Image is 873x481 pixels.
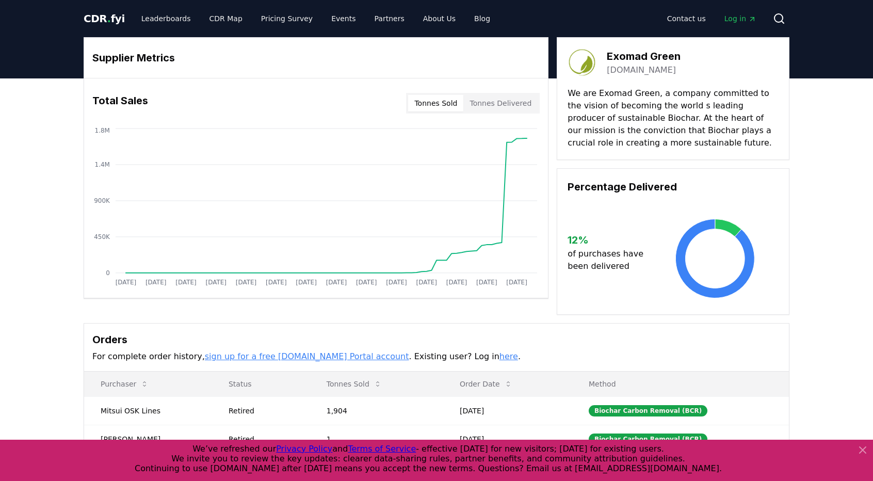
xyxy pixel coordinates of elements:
[568,48,596,77] img: Exomad Green-logo
[466,9,498,28] a: Blog
[92,93,148,114] h3: Total Sales
[580,379,781,389] p: Method
[386,279,407,286] tspan: [DATE]
[106,269,110,277] tspan: 0
[107,12,111,25] span: .
[94,197,110,204] tspan: 900K
[318,374,390,394] button: Tonnes Sold
[310,425,443,453] td: 1
[356,279,377,286] tspan: [DATE]
[229,406,302,416] div: Retired
[326,279,347,286] tspan: [DATE]
[366,9,413,28] a: Partners
[116,279,137,286] tspan: [DATE]
[92,332,781,347] h3: Orders
[201,9,251,28] a: CDR Map
[236,279,257,286] tspan: [DATE]
[589,434,707,445] div: Biochar Carbon Removal (BCR)
[206,279,227,286] tspan: [DATE]
[416,279,438,286] tspan: [DATE]
[95,161,110,168] tspan: 1.4M
[84,11,125,26] a: CDR.fyi
[568,248,652,272] p: of purchases have been delivered
[133,9,498,28] nav: Main
[92,350,781,363] p: For complete order history, . Existing user? Log in .
[310,396,443,425] td: 1,904
[659,9,765,28] nav: Main
[175,279,197,286] tspan: [DATE]
[724,13,756,24] span: Log in
[443,425,572,453] td: [DATE]
[451,374,521,394] button: Order Date
[507,279,528,286] tspan: [DATE]
[589,405,707,416] div: Biochar Carbon Removal (BCR)
[145,279,167,286] tspan: [DATE]
[463,95,538,111] button: Tonnes Delivered
[296,279,317,286] tspan: [DATE]
[94,233,110,241] tspan: 450K
[607,64,676,76] a: [DOMAIN_NAME]
[92,50,540,66] h3: Supplier Metrics
[220,379,302,389] p: Status
[229,434,302,444] div: Retired
[568,232,652,248] h3: 12 %
[266,279,287,286] tspan: [DATE]
[253,9,321,28] a: Pricing Survey
[443,396,572,425] td: [DATE]
[84,12,125,25] span: CDR fyi
[568,179,779,195] h3: Percentage Delivered
[92,374,157,394] button: Purchaser
[659,9,714,28] a: Contact us
[499,351,518,361] a: here
[323,9,364,28] a: Events
[607,49,681,64] h3: Exomad Green
[415,9,464,28] a: About Us
[133,9,199,28] a: Leaderboards
[205,351,409,361] a: sign up for a free [DOMAIN_NAME] Portal account
[716,9,765,28] a: Log in
[568,87,779,149] p: We are Exomad Green, a company committed to the vision of becoming the world s leading producer o...
[84,425,212,453] td: [PERSON_NAME]
[408,95,463,111] button: Tonnes Sold
[95,127,110,134] tspan: 1.8M
[446,279,467,286] tspan: [DATE]
[84,396,212,425] td: Mitsui OSK Lines
[476,279,497,286] tspan: [DATE]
